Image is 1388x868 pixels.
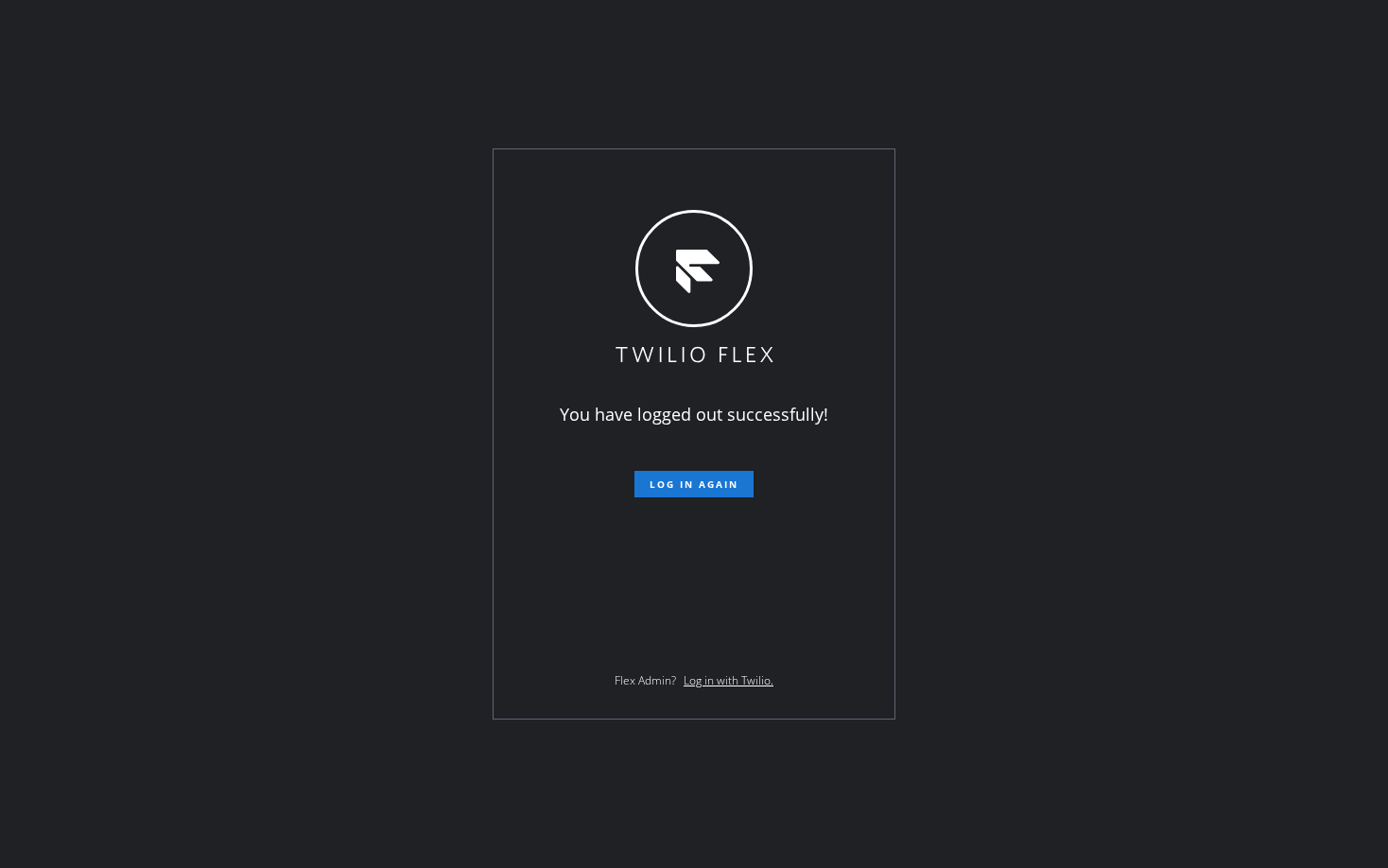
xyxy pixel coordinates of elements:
button: Log in again [634,471,754,497]
span: You have logged out successfully! [560,403,828,425]
a: Log in with Twilio. [684,672,773,688]
span: Flex Admin? [615,672,676,688]
span: Log in again [650,477,738,491]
